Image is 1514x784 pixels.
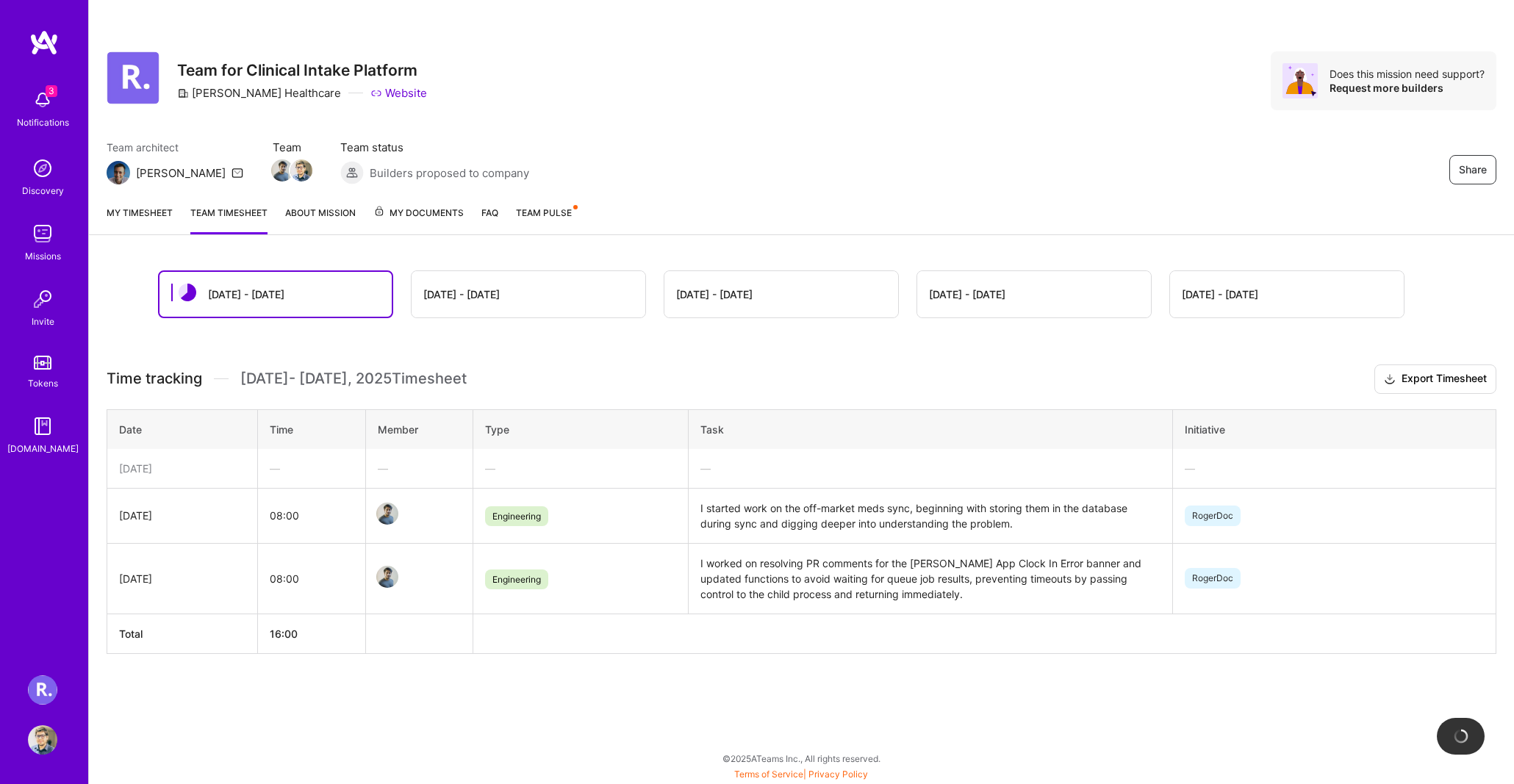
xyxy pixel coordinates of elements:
[24,675,61,705] a: Roger Healthcare: Team for Clinical Intake Platform
[119,508,245,523] div: [DATE]
[378,501,397,526] a: Team Member Avatar
[258,543,366,614] td: 08:00
[34,356,51,370] img: tokens
[340,161,364,184] img: Builders proposed to company
[1330,67,1485,81] div: Does this mission need support?
[516,207,572,218] span: Team Pulse
[107,161,130,184] img: Team Architect
[370,165,529,181] span: Builders proposed to company
[270,461,354,476] div: —
[689,409,1173,449] th: Task
[17,115,69,130] div: Notifications
[179,284,196,301] img: status icon
[1185,461,1484,476] div: —
[376,503,398,525] img: Team Member Avatar
[258,614,366,653] th: 16:00
[273,158,292,183] a: Team Member Avatar
[258,488,366,543] td: 08:00
[1459,162,1487,177] span: Share
[1185,568,1241,589] span: RogerDoc
[1182,287,1258,302] div: [DATE] - [DATE]
[370,85,427,101] a: Website
[107,205,173,234] a: My timesheet
[1384,372,1396,387] i: icon Download
[28,219,57,248] img: teamwork
[271,159,293,181] img: Team Member Avatar
[1185,506,1241,526] span: RogerDoc
[28,154,57,183] img: discovery
[107,370,202,388] span: Time tracking
[25,248,61,264] div: Missions
[1282,63,1318,98] img: Avatar
[258,409,366,449] th: Time
[1374,364,1496,394] button: Export Timesheet
[365,409,473,449] th: Member
[340,140,529,155] span: Team status
[292,158,311,183] a: Team Member Avatar
[1449,155,1496,184] button: Share
[290,159,312,181] img: Team Member Avatar
[376,566,398,588] img: Team Member Avatar
[107,409,258,449] th: Date
[28,375,58,391] div: Tokens
[285,205,356,234] a: About Mission
[7,441,79,456] div: [DOMAIN_NAME]
[689,488,1173,543] td: I started work on the off-market meds sync, beginning with storing them in the database during sy...
[485,506,548,526] span: Engineering
[107,51,159,104] img: Company Logo
[378,564,397,589] a: Team Member Avatar
[88,740,1514,777] div: © 2025 ATeams Inc., All rights reserved.
[32,314,54,329] div: Invite
[808,769,868,780] a: Privacy Policy
[516,205,576,234] a: Team Pulse
[240,370,467,388] span: [DATE] - [DATE] , 2025 Timesheet
[136,165,226,181] div: [PERSON_NAME]
[423,287,500,302] div: [DATE] - [DATE]
[676,287,753,302] div: [DATE] - [DATE]
[190,205,268,234] a: Team timesheet
[473,409,689,449] th: Type
[24,725,61,755] a: User Avatar
[119,571,245,586] div: [DATE]
[28,725,57,755] img: User Avatar
[28,411,57,441] img: guide book
[373,205,464,221] span: My Documents
[734,769,803,780] a: Terms of Service
[29,29,59,56] img: logo
[177,87,189,99] i: icon CompanyGray
[28,284,57,314] img: Invite
[485,569,548,589] span: Engineering
[119,461,245,476] div: [DATE]
[929,287,1005,302] div: [DATE] - [DATE]
[378,461,462,476] div: —
[28,85,57,115] img: bell
[107,140,243,155] span: Team architect
[232,167,243,179] i: icon Mail
[177,85,341,101] div: [PERSON_NAME] Healthcare
[700,461,1160,476] div: —
[1452,727,1470,745] img: loading
[28,675,57,705] img: Roger Healthcare: Team for Clinical Intake Platform
[107,614,258,653] th: Total
[1330,81,1485,95] div: Request more builders
[273,140,311,155] span: Team
[46,85,57,97] span: 3
[22,183,64,198] div: Discovery
[373,205,464,234] a: My Documents
[481,205,498,234] a: FAQ
[689,543,1173,614] td: I worked on resolving PR comments for the [PERSON_NAME] App Clock In Error banner and updated fun...
[1173,409,1496,449] th: Initiative
[734,769,868,780] span: |
[485,461,676,476] div: —
[208,287,284,302] div: [DATE] - [DATE]
[177,61,427,79] h3: Team for Clinical Intake Platform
